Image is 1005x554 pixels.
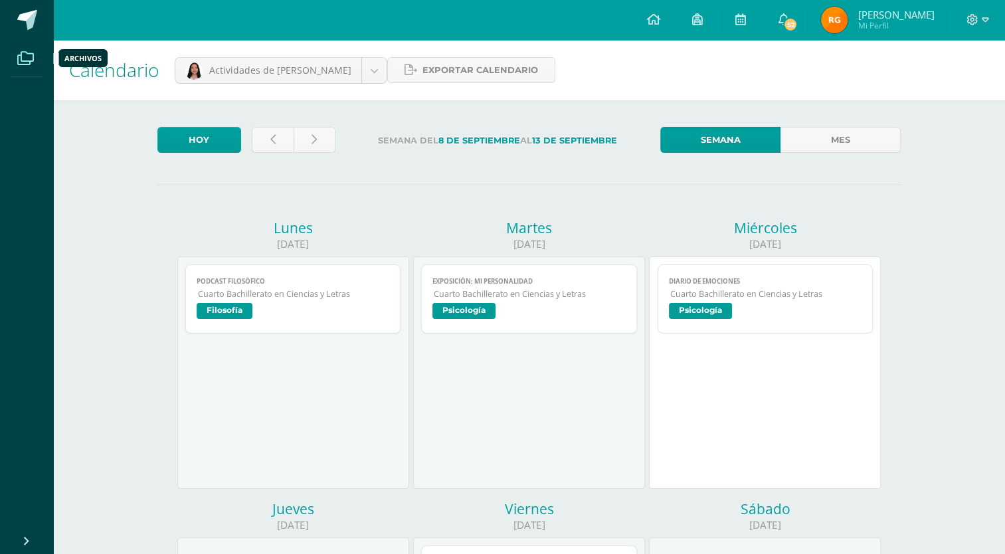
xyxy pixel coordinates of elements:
div: Sábado [649,500,881,518]
div: [DATE] [649,518,881,532]
a: Mes [780,127,901,153]
a: Actividades de [PERSON_NAME] [175,58,387,83]
div: Lunes [177,219,409,237]
img: 23051868c921edf69ae6488cc0a39a2e.png [821,7,848,33]
span: Cuarto Bachillerato en Ciencias y Letras [670,288,862,300]
span: Mi Perfil [858,20,934,31]
div: Jueves [177,500,409,518]
a: Podcast FilosóficoCuarto Bachillerato en Ciencias y LetrasFilosofía [185,264,401,333]
span: Exportar calendario [422,58,538,82]
div: [DATE] [177,518,409,532]
span: 52 [783,17,798,32]
div: Miércoles [649,219,881,237]
strong: 8 de Septiembre [438,136,520,145]
a: Hoy [157,127,241,153]
span: Calendario [69,57,159,82]
div: [DATE] [413,518,645,532]
a: Semana [660,127,780,153]
span: Psicología [432,303,496,319]
span: Cuarto Bachillerato en Ciencias y Letras [198,288,390,300]
a: Exposición; mi personalidadCuarto Bachillerato en Ciencias y LetrasPsicología [421,264,637,333]
span: Podcast Filosófico [197,277,390,286]
a: Exportar calendario [387,57,555,83]
span: Exposición; mi personalidad [432,277,626,286]
div: [DATE] [413,237,645,251]
img: 8dadfc61aed2b1ef5da9a430cf3fc92f.png [185,62,203,80]
span: Cuarto Bachillerato en Ciencias y Letras [434,288,626,300]
a: Diario de emocionesCuarto Bachillerato en Ciencias y LetrasPsicología [658,264,873,333]
span: [PERSON_NAME] [858,8,934,21]
div: [DATE] [649,237,881,251]
span: Diario de emociones [669,277,862,286]
div: Archivos [64,53,102,63]
div: Viernes [413,500,645,518]
label: Semana del al [346,127,650,154]
div: Martes [413,219,645,237]
div: [DATE] [177,237,409,251]
span: Actividades de [PERSON_NAME] [209,64,351,76]
span: Filosofía [197,303,252,319]
span: Psicología [669,303,732,319]
strong: 13 de Septiembre [532,136,617,145]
